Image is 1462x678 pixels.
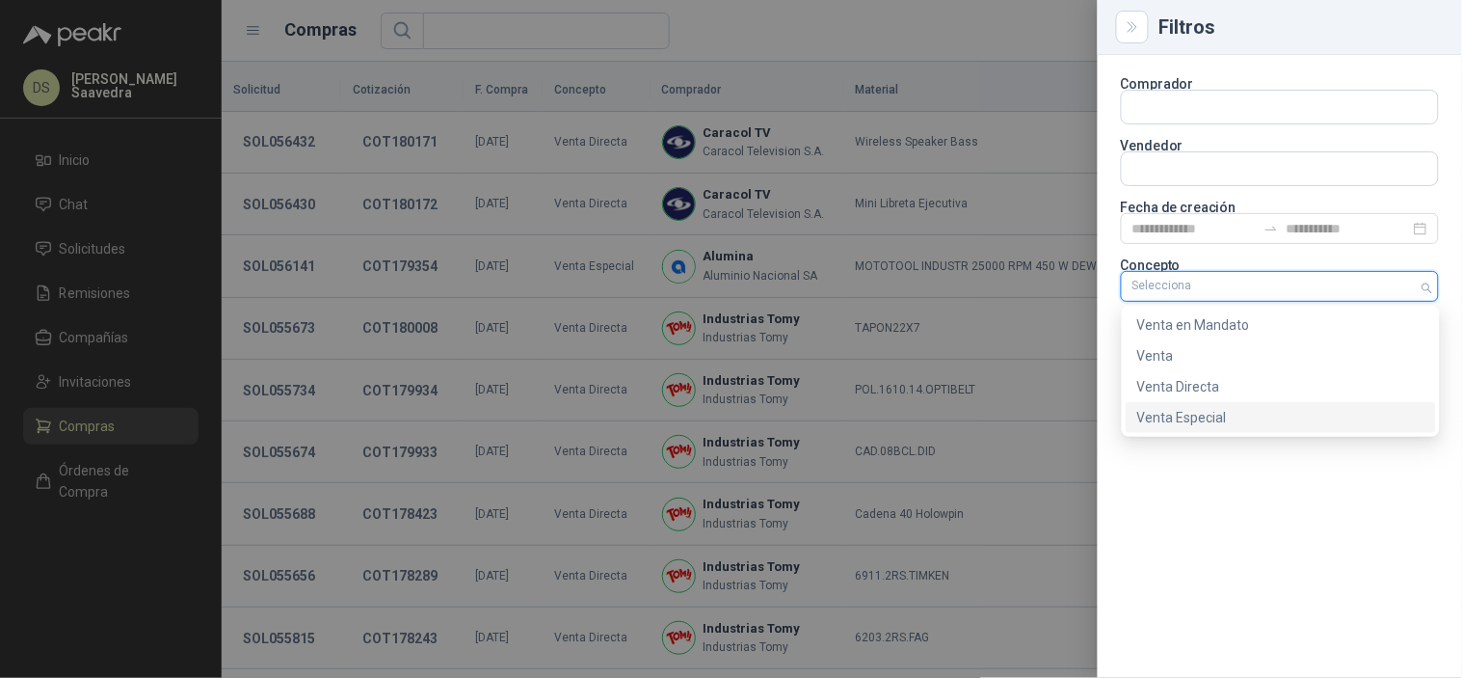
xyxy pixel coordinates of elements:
div: Venta Directa [1126,371,1436,402]
div: Venta en Mandato [1126,310,1436,340]
div: Filtros [1159,17,1439,37]
div: Venta en Mandato [1137,314,1424,336]
p: Concepto [1121,259,1439,271]
button: Close [1121,15,1144,39]
div: Venta [1137,345,1424,366]
span: to [1263,221,1279,236]
p: Vendedor [1121,140,1439,151]
div: Venta Especial [1126,402,1436,433]
div: Venta Directa [1137,376,1424,397]
p: Fecha de creación [1121,202,1439,213]
span: swap-right [1263,221,1279,236]
div: Venta [1126,340,1436,371]
div: Venta Especial [1137,407,1424,428]
p: Comprador [1121,78,1439,90]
